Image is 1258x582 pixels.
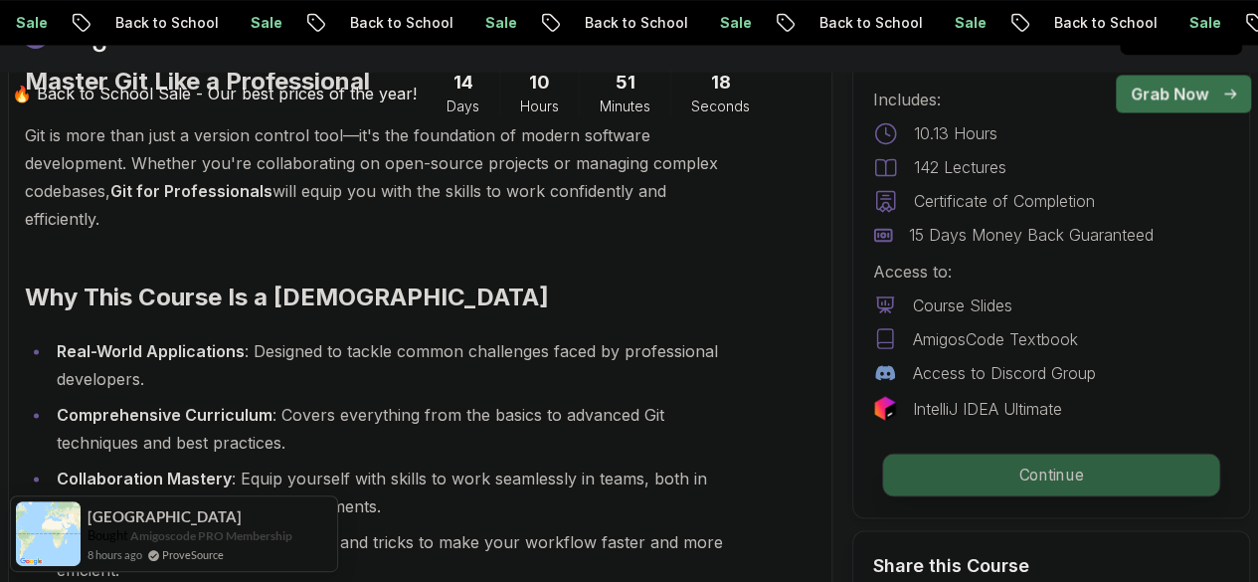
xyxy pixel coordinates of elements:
[616,69,635,97] span: 51 Minutes
[883,454,1219,495] p: Continue
[1036,13,1171,33] p: Back to School
[453,69,473,97] span: 14 Days
[914,189,1095,213] p: Certificate of Completion
[447,97,479,116] span: Days
[88,546,142,563] span: 8 hours ago
[529,69,550,97] span: 10 Hours
[567,13,702,33] p: Back to School
[467,13,531,33] p: Sale
[130,528,292,543] a: Amigoscode PRO Membership
[332,13,467,33] p: Back to School
[12,82,417,105] p: 🔥 Back to School Sale - Our best prices of the year!
[691,97,750,116] span: Seconds
[57,340,245,360] strong: Real-World Applications
[1131,82,1208,105] p: Grab Now
[711,69,731,97] span: 18 Seconds
[913,396,1062,420] p: IntelliJ IDEA Ultimate
[882,453,1220,496] button: Continue
[57,404,272,424] strong: Comprehensive Curriculum
[1171,13,1235,33] p: Sale
[914,155,1006,179] p: 142 Lectures
[913,360,1096,384] p: Access to Discord Group
[702,13,766,33] p: Sale
[873,259,1229,283] p: Access to:
[873,396,897,420] img: jetbrains logo
[913,326,1078,350] p: AmigosCode Textbook
[97,13,233,33] p: Back to School
[909,223,1154,247] p: 15 Days Money Back Guaranteed
[937,13,1000,33] p: Sale
[802,13,937,33] p: Back to School
[873,551,1229,579] h2: Share this Course
[57,468,232,487] strong: Collaboration Mastery
[51,400,737,456] li: : Covers everything from the basics to advanced Git techniques and best practices.
[162,548,224,561] a: ProveSource
[51,464,737,519] li: : Equip yourself with skills to work seamlessly in teams, both in corporate and open-source envir...
[25,281,737,312] h2: Why This Course Is a [DEMOGRAPHIC_DATA]
[913,292,1012,316] p: Course Slides
[600,97,650,116] span: Minutes
[233,13,296,33] p: Sale
[51,336,737,392] li: : Designed to tackle common challenges faced by professional developers.
[110,181,272,201] strong: Git for Professionals
[25,121,737,233] p: Git is more than just a version control tool—it's the foundation of modern software development. ...
[88,527,128,543] span: Bought
[16,501,81,566] img: provesource social proof notification image
[88,508,242,525] span: [GEOGRAPHIC_DATA]
[520,97,559,116] span: Hours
